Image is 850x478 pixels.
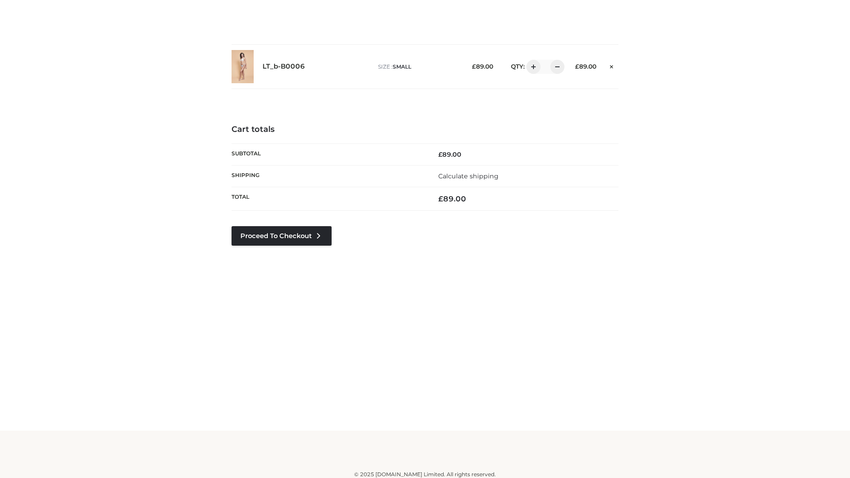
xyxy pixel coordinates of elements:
bdi: 89.00 [438,150,461,158]
a: LT_b-B0006 [263,62,305,71]
th: Subtotal [232,143,425,165]
span: £ [438,150,442,158]
bdi: 89.00 [472,63,493,70]
bdi: 89.00 [438,194,466,203]
div: QTY: [502,60,561,74]
span: SMALL [393,63,411,70]
a: Remove this item [605,60,618,71]
th: Total [232,187,425,211]
a: Calculate shipping [438,172,498,180]
th: Shipping [232,165,425,187]
span: £ [575,63,579,70]
bdi: 89.00 [575,63,596,70]
a: Proceed to Checkout [232,226,332,246]
p: size : [378,63,458,71]
h4: Cart totals [232,125,618,135]
span: £ [472,63,476,70]
span: £ [438,194,443,203]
